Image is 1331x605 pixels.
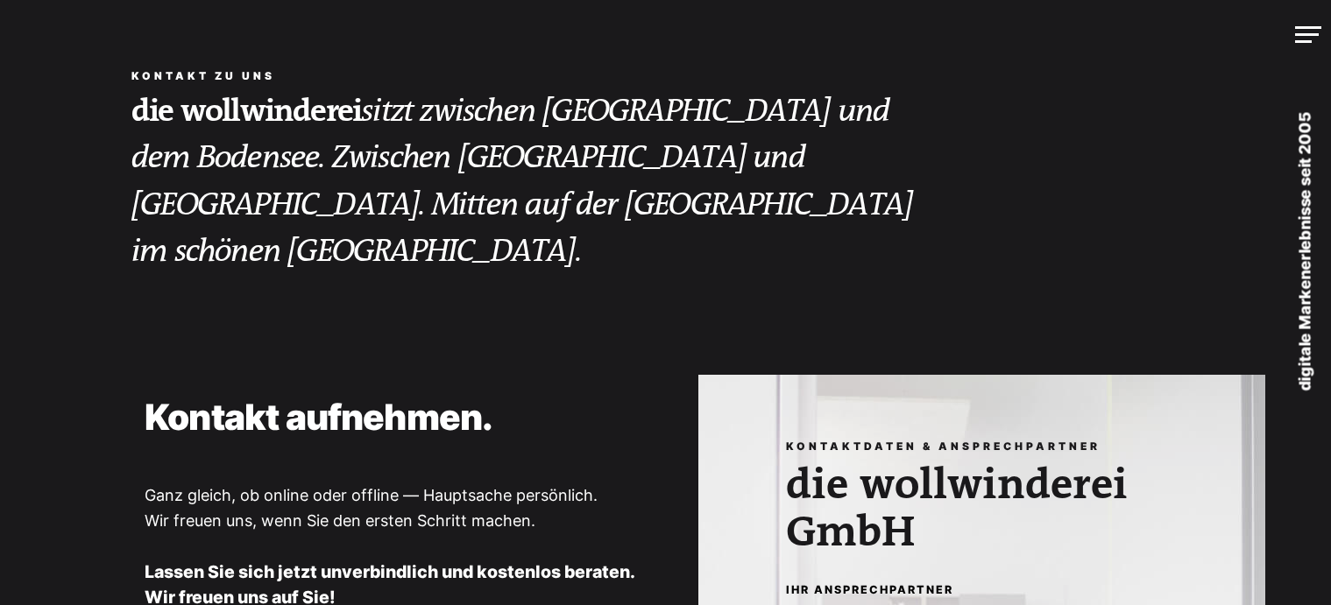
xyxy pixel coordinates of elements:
h5: Kontakt zu uns [131,66,1265,87]
p: Ganz gleich, ob online oder offline — Hauptsache persönlich. Wir freuen uns, wenn Sie den ersten ... [145,483,685,534]
strong: Ihr Ansprechpartner [786,585,953,596]
h2: die wollwinderei GmbH [786,462,1178,556]
h5: Kontaktdaten & Ansprechpartner [786,436,1178,462]
strong: Lassen Sie sich jetzt unverbindlich und kostenlos beraten. [145,563,635,581]
strong: die wollwinderei [131,93,361,130]
a: die wollwinderei [131,88,361,131]
h3: Kontakt aufnehmen. [145,397,492,457]
em: sitzt zwischen [GEOGRAPHIC_DATA] und dem Bodensee. Zwischen [GEOGRAPHIC_DATA] und [GEOGRAPHIC_DAT... [131,94,912,270]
